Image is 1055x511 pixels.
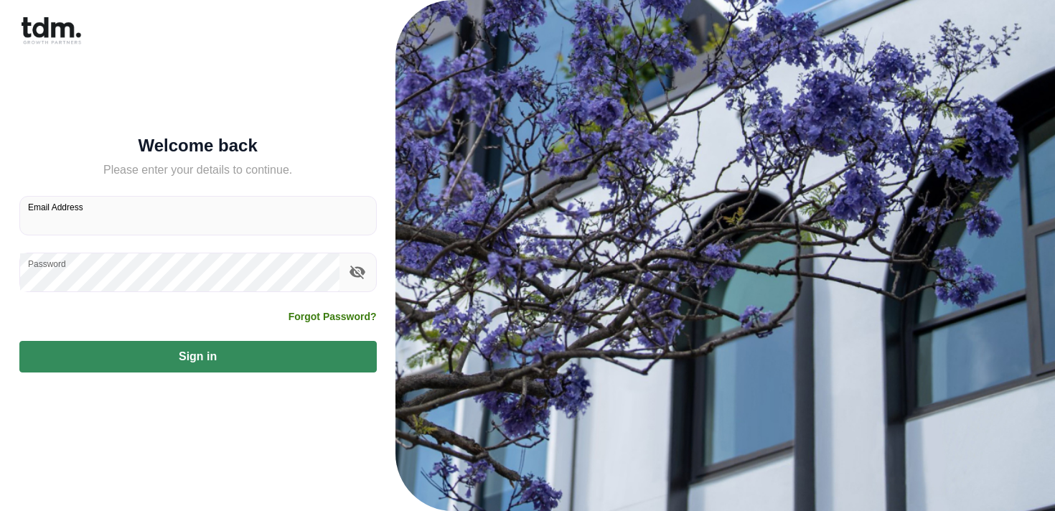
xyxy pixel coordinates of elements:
button: Sign in [19,341,377,372]
button: toggle password visibility [345,260,370,284]
h5: Please enter your details to continue. [19,161,377,179]
label: Email Address [28,201,83,213]
h5: Welcome back [19,139,377,153]
label: Password [28,258,66,270]
a: Forgot Password? [289,309,377,324]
